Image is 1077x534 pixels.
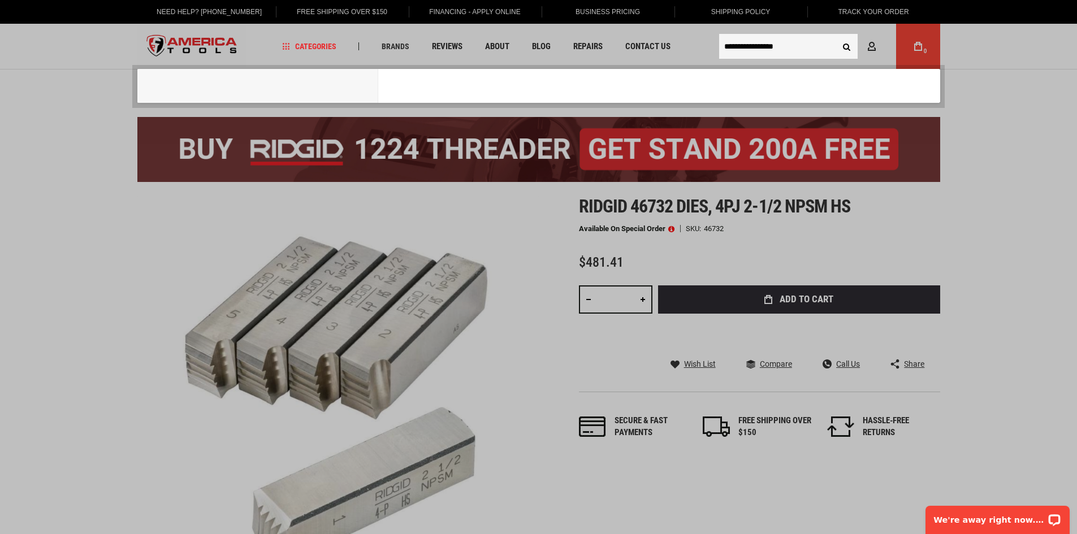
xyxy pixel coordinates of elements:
[382,42,409,50] span: Brands
[377,39,414,54] a: Brands
[918,498,1077,534] iframe: LiveChat chat widget
[282,42,336,50] span: Categories
[836,36,858,57] button: Search
[277,39,341,54] a: Categories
